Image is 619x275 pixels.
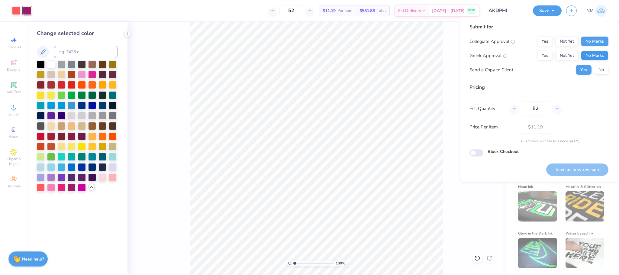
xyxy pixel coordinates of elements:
img: Neon Ink [518,191,557,222]
img: Glow in the Dark Ink [518,238,557,268]
span: Clipart & logos [3,157,24,166]
span: Per Item [337,8,352,14]
img: Water based Ink [566,238,604,268]
span: 100 % [336,260,345,266]
span: Decorate [6,184,21,189]
button: Yes [576,65,592,75]
span: Water based Ink [566,230,593,236]
button: No Marks [581,37,608,46]
span: Add Text [6,89,21,94]
img: Naina Mehta [595,5,607,17]
span: NM [586,7,594,14]
a: NM [586,5,607,17]
span: Metallic & Glitter Ink [566,183,601,190]
button: No Marks [581,51,608,60]
input: – – [521,102,550,115]
label: Block Checkout [488,148,519,155]
div: Change selected color [37,29,118,37]
span: Greek [9,134,18,139]
input: e.g. 7428 c [54,46,118,58]
div: Greek Approval [469,52,507,59]
span: FREE [468,8,475,13]
input: – – [279,5,303,16]
span: Est. Delivery [398,8,421,14]
span: Image AI [7,45,21,50]
span: Designs [7,67,20,72]
span: Total [377,8,386,14]
span: Neon Ink [518,183,533,190]
strong: Need help? [22,256,44,262]
img: Metallic & Glitter Ink [566,191,604,222]
span: Upload [8,112,20,117]
div: Submit for [469,23,608,31]
label: Est. Quantity [469,105,505,112]
button: No [594,65,608,75]
span: $11.19 [323,8,336,14]
span: $581.88 [359,8,375,14]
input: Untitled Design [484,5,528,17]
div: Collegiate Approval [469,38,515,45]
button: Not Yet [555,37,579,46]
span: [DATE] - [DATE] [432,8,465,14]
button: Yes [537,37,553,46]
div: Customers will see this price on HQ. [469,138,608,144]
div: Send a Copy to Client [469,66,513,73]
button: Not Yet [555,51,579,60]
button: Yes [537,51,553,60]
span: Glow in the Dark Ink [518,230,553,236]
div: Pricing [469,84,608,91]
label: Price Per Item [469,124,516,131]
button: Save [533,5,562,16]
